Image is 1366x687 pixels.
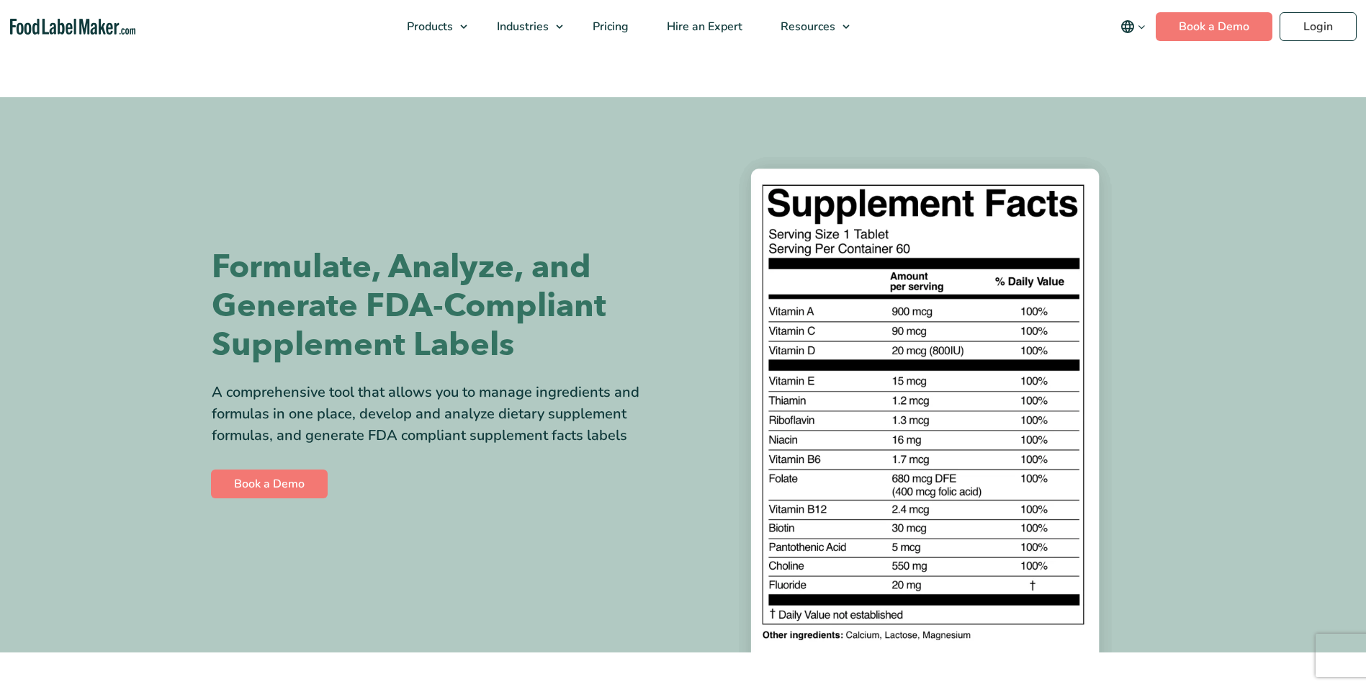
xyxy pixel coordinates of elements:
[662,19,744,35] span: Hire an Expert
[1280,12,1357,41] a: Login
[211,470,328,498] a: Book a Demo
[212,248,673,364] h1: Formulate, Analyze, and Generate FDA-Compliant Supplement Labels
[1156,12,1272,41] a: Book a Demo
[212,382,673,446] div: A comprehensive tool that allows you to manage ingredients and formulas in one place, develop and...
[403,19,454,35] span: Products
[493,19,550,35] span: Industries
[588,19,630,35] span: Pricing
[776,19,837,35] span: Resources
